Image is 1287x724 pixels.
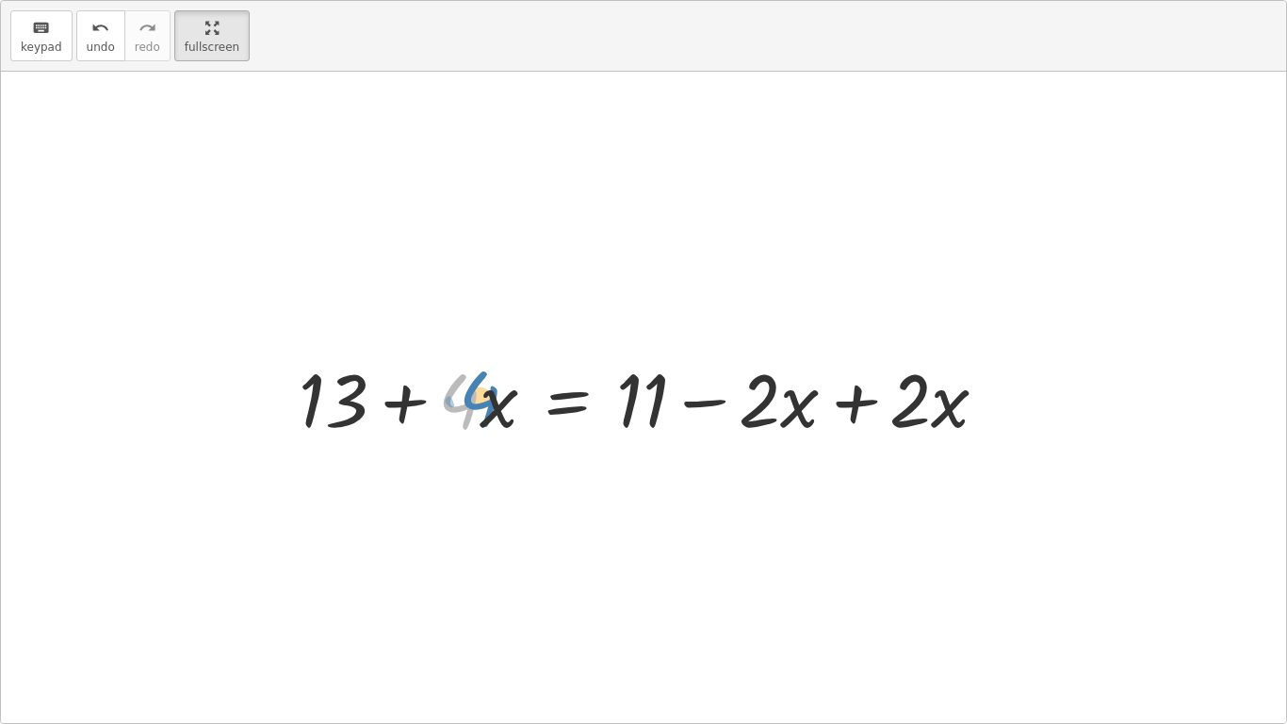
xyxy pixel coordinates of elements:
span: redo [135,41,160,54]
span: keypad [21,41,62,54]
span: undo [87,41,115,54]
i: keyboard [32,17,50,40]
i: undo [91,17,109,40]
button: fullscreen [174,10,250,61]
button: keyboardkeypad [10,10,73,61]
button: undoundo [76,10,125,61]
span: fullscreen [185,41,239,54]
i: redo [138,17,156,40]
button: redoredo [124,10,171,61]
